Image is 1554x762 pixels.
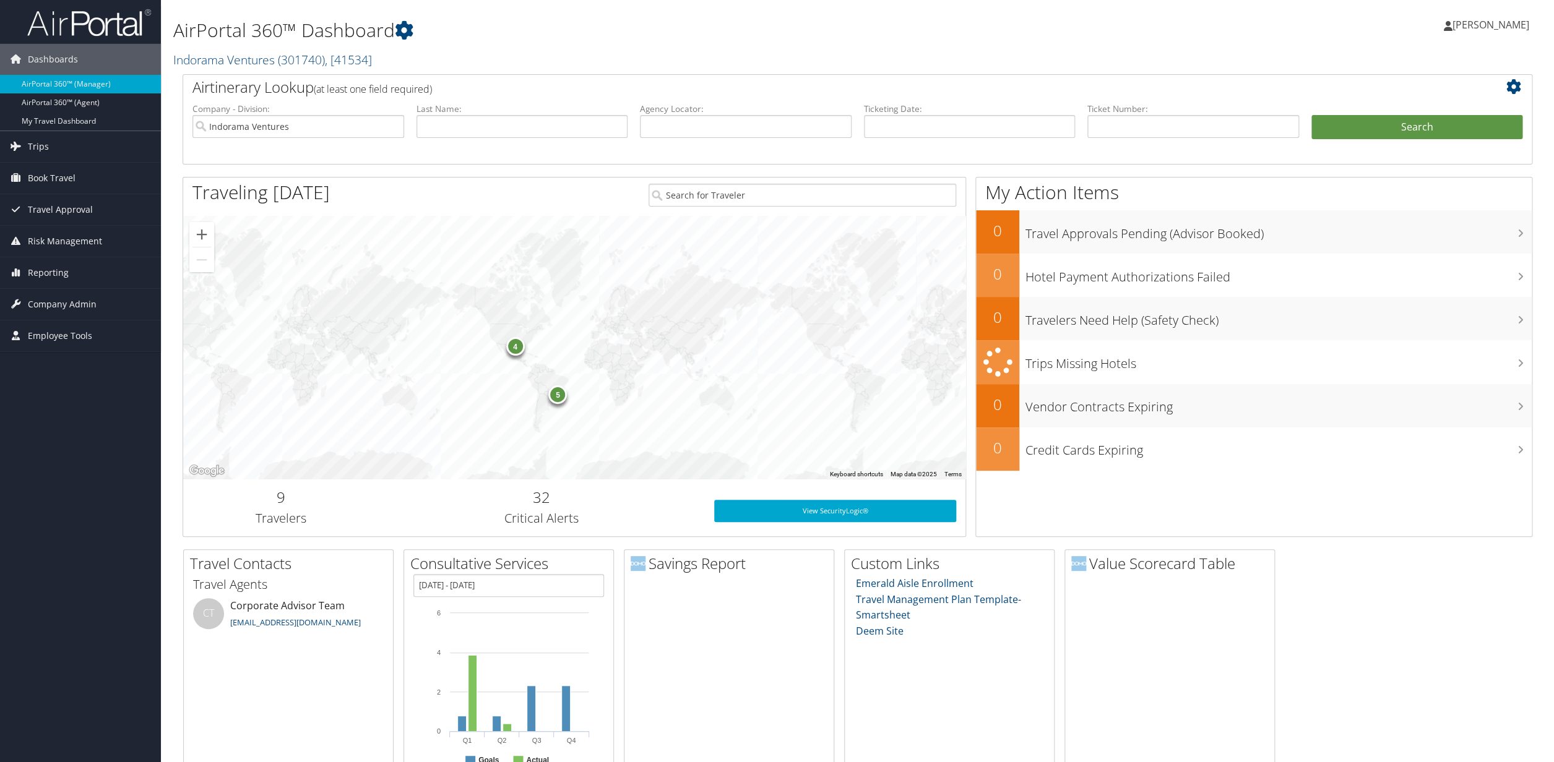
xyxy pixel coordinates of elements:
[1071,556,1086,571] img: domo-logo.png
[1025,392,1532,416] h3: Vendor Contracts Expiring
[173,17,1086,43] h1: AirPortal 360™ Dashboard
[192,510,369,527] h3: Travelers
[856,576,973,590] a: Emerald Aisle Enrollment
[851,553,1054,574] h2: Custom Links
[388,510,696,527] h3: Critical Alerts
[193,598,224,629] div: CT
[437,688,441,696] tspan: 2
[631,553,834,574] h2: Savings Report
[856,624,904,638] a: Deem Site
[388,487,696,508] h2: 32
[193,576,384,593] h3: Travel Agents
[976,384,1532,427] a: 0Vendor Contracts Expiring
[28,320,92,351] span: Employee Tools
[714,500,956,522] a: View SecurityLogic®
[1025,349,1532,372] h3: Trips Missing Hotels
[192,77,1410,98] h2: Airtinerary Lookup
[976,263,1019,285] h2: 0
[856,593,1021,622] a: Travel Management Plan Template- Smartsheet
[28,226,102,257] span: Risk Management
[1025,219,1532,242] h3: Travel Approvals Pending (Advisor Booked)
[640,103,852,115] label: Agency Locator:
[186,463,227,479] a: Open this area in Google Maps (opens a new window)
[189,247,214,272] button: Zoom out
[864,103,1076,115] label: Ticketing Date:
[976,179,1532,205] h1: My Action Items
[1025,262,1532,286] h3: Hotel Payment Authorizations Failed
[1444,6,1542,43] a: [PERSON_NAME]
[173,51,372,68] a: Indorama Ventures
[976,297,1532,340] a: 0Travelers Need Help (Safety Check)
[976,394,1019,415] h2: 0
[437,727,441,735] tspan: 0
[314,82,432,96] span: (at least one field required)
[1025,435,1532,459] h3: Credit Cards Expiring
[437,649,441,656] tspan: 4
[1025,306,1532,329] h3: Travelers Need Help (Safety Check)
[830,470,883,479] button: Keyboard shortcuts
[498,737,507,744] text: Q2
[28,289,97,320] span: Company Admin
[186,463,227,479] img: Google
[463,737,472,744] text: Q1
[944,471,962,477] a: Terms (opens in new tab)
[192,179,330,205] h1: Traveling [DATE]
[891,471,937,477] span: Map data ©2025
[1453,18,1529,32] span: [PERSON_NAME]
[631,556,645,571] img: domo-logo.png
[1071,553,1274,574] h2: Value Scorecard Table
[187,598,390,638] li: Corporate Advisor Team
[190,553,393,574] h2: Travel Contacts
[28,257,69,288] span: Reporting
[192,487,369,508] h2: 9
[278,51,325,68] span: ( 301740 )
[1311,115,1523,140] button: Search
[192,103,404,115] label: Company - Division:
[976,427,1532,471] a: 0Credit Cards Expiring
[548,385,567,404] div: 5
[189,222,214,247] button: Zoom in
[28,44,78,75] span: Dashboards
[976,210,1532,254] a: 0Travel Approvals Pending (Advisor Booked)
[976,340,1532,384] a: Trips Missing Hotels
[976,307,1019,328] h2: 0
[976,437,1019,458] h2: 0
[649,184,956,207] input: Search for Traveler
[410,553,613,574] h2: Consultative Services
[325,51,372,68] span: , [ 41534 ]
[28,163,76,194] span: Book Travel
[230,617,361,628] a: [EMAIL_ADDRESS][DOMAIN_NAME]
[976,220,1019,241] h2: 0
[1087,103,1299,115] label: Ticket Number:
[506,336,524,355] div: 4
[417,103,628,115] label: Last Name:
[28,194,93,225] span: Travel Approval
[28,131,49,162] span: Trips
[976,254,1532,297] a: 0Hotel Payment Authorizations Failed
[27,8,151,37] img: airportal-logo.png
[532,737,542,744] text: Q3
[567,737,576,744] text: Q4
[437,609,441,617] tspan: 6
